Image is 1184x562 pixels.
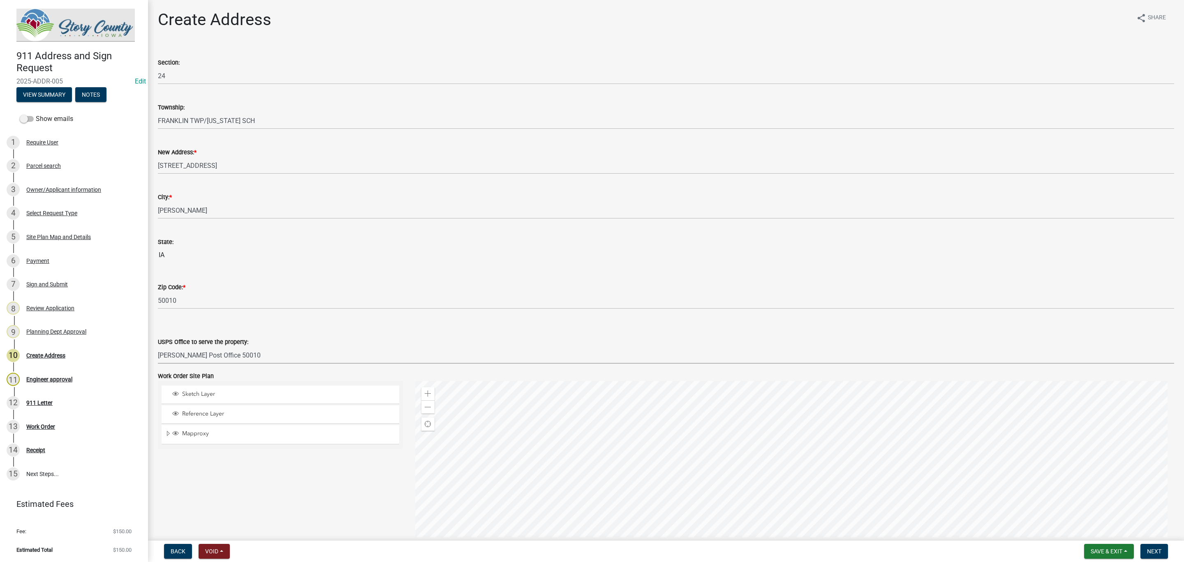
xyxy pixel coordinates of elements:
[16,50,141,74] h4: 911 Address and Sign Request
[26,424,55,430] div: Work Order
[199,544,230,559] button: Void
[421,387,435,400] div: Zoom in
[26,329,86,334] div: Planning Dept Approval
[1084,544,1134,559] button: Save & Exit
[16,9,135,42] img: Story County, Iowa
[7,302,20,315] div: 8
[162,405,399,424] li: Reference Layer
[7,349,20,362] div: 10
[7,373,20,386] div: 11
[421,418,435,431] div: Find my location
[20,114,73,124] label: Show emails
[7,420,20,433] div: 13
[113,547,132,553] span: $150.00
[75,92,106,98] wm-modal-confirm: Notes
[7,230,20,244] div: 5
[113,529,132,534] span: $150.00
[135,77,146,85] a: Edit
[165,430,171,439] span: Expand
[7,444,20,457] div: 14
[7,136,20,149] div: 1
[1148,13,1166,23] span: Share
[135,77,146,85] wm-modal-confirm: Edit Application Number
[158,10,271,30] h1: Create Address
[158,374,214,379] label: Work Order Site Plan
[171,548,185,555] span: Back
[7,278,20,291] div: 7
[158,150,197,156] label: New Address:
[1136,13,1146,23] i: share
[171,390,396,399] div: Sketch Layer
[158,239,173,245] label: State:
[180,410,396,418] span: Reference Layer
[26,376,72,382] div: Engineer approval
[7,207,20,220] div: 4
[26,281,68,287] div: Sign and Submit
[158,285,185,290] label: Zip Code:
[75,87,106,102] button: Notes
[161,383,400,446] ul: Layer List
[26,447,45,453] div: Receipt
[16,92,72,98] wm-modal-confirm: Summary
[7,254,20,267] div: 6
[1147,548,1161,555] span: Next
[16,77,132,85] span: 2025-ADDR-005
[26,400,53,406] div: 911 Letter
[205,548,218,555] span: Void
[16,529,26,534] span: Fee:
[26,187,101,193] div: Owner/Applicant information
[7,325,20,338] div: 9
[1140,544,1168,559] button: Next
[26,210,77,216] div: Select Request Type
[158,339,248,345] label: USPS Office to serve the property:
[158,60,180,66] label: Section:
[7,183,20,196] div: 3
[1130,10,1172,26] button: shareShare
[162,386,399,404] li: Sketch Layer
[162,425,399,444] li: Mapproxy
[7,496,135,512] a: Estimated Fees
[7,467,20,481] div: 15
[26,139,58,145] div: Require User
[7,396,20,409] div: 12
[16,87,72,102] button: View Summary
[26,234,91,240] div: Site Plan Map and Details
[180,430,396,437] span: Mapproxy
[1091,548,1122,555] span: Save & Exit
[26,258,49,264] div: Payment
[26,305,74,311] div: Review Application
[164,544,192,559] button: Back
[7,159,20,172] div: 2
[171,430,396,438] div: Mapproxy
[171,410,396,418] div: Reference Layer
[26,353,65,358] div: Create Address
[26,163,61,169] div: Parcel search
[158,195,172,200] label: City:
[421,400,435,413] div: Zoom out
[180,390,396,398] span: Sketch Layer
[16,547,53,553] span: Estimated Total
[158,105,185,111] label: Township:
